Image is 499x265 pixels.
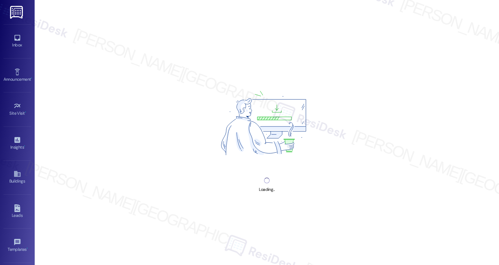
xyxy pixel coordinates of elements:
a: Inbox [3,32,31,51]
a: Leads [3,202,31,221]
a: Site Visit • [3,100,31,119]
div: Loading... [259,186,274,193]
span: • [25,110,26,115]
a: Templates • [3,236,31,255]
a: Buildings [3,168,31,187]
span: • [31,76,32,81]
span: • [27,246,28,251]
span: • [24,144,25,149]
a: Insights • [3,134,31,153]
img: ResiDesk Logo [10,6,24,19]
